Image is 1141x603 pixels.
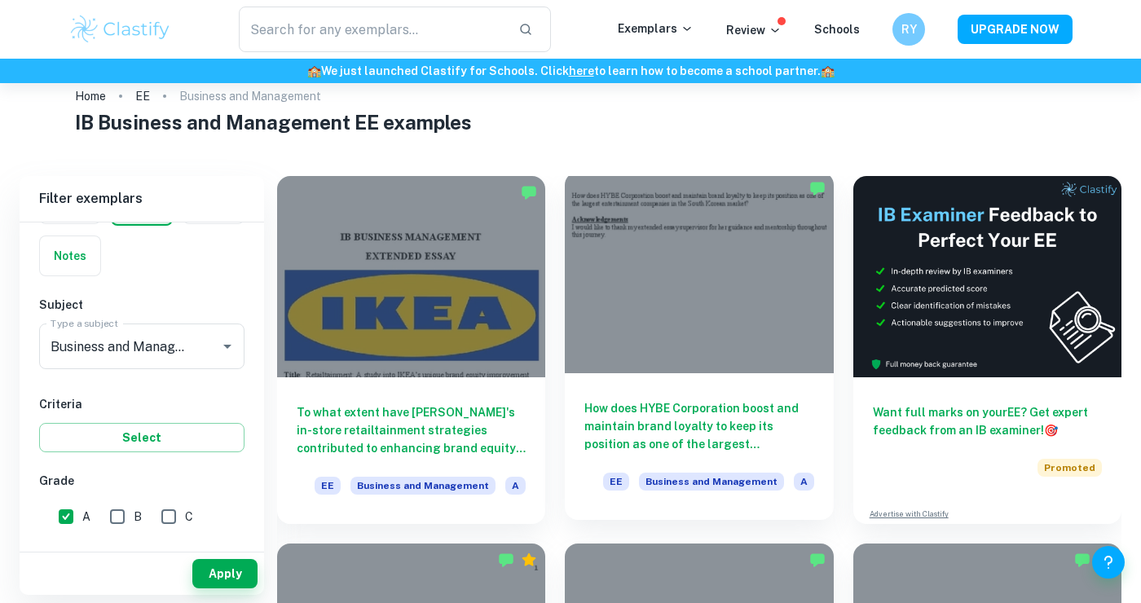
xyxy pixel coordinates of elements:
h6: We just launched Clastify for Schools. Click to learn how to become a school partner. [3,62,1138,80]
button: RY [892,13,925,46]
p: Business and Management [179,87,321,105]
a: here [569,64,594,77]
span: 🎯 [1044,424,1058,437]
span: EE [315,477,341,495]
h6: RY [900,20,919,38]
span: EE [603,473,629,491]
button: Help and Feedback [1092,546,1125,579]
label: Type a subject [51,316,118,330]
span: A [505,477,526,495]
img: Marked [809,180,826,196]
span: 🏫 [821,64,835,77]
button: Open [216,335,239,358]
img: Thumbnail [853,176,1121,377]
h6: Subject [39,296,244,314]
img: Marked [1074,552,1090,568]
h6: Want full marks on your EE ? Get expert feedback from an IB examiner! [873,403,1102,439]
img: Marked [521,184,537,200]
h6: To what extent have [PERSON_NAME]'s in-store retailtainment strategies contributed to enhancing b... [297,403,526,457]
div: Premium [521,552,537,568]
a: Schools [814,23,860,36]
span: Promoted [1037,459,1102,477]
span: Business and Management [350,477,496,495]
a: To what extent have [PERSON_NAME]'s in-store retailtainment strategies contributed to enhancing b... [277,176,545,524]
p: Review [726,21,782,39]
button: Select [39,423,244,452]
h6: Criteria [39,395,244,413]
button: Apply [192,559,258,588]
input: Search for any exemplars... [239,7,505,52]
span: B [134,508,142,526]
a: How does HYBE Corporation boost and maintain brand loyalty to keep its position as one of the lar... [565,176,833,524]
h6: Filter exemplars [20,176,264,222]
span: A [794,473,814,491]
img: Clastify logo [68,13,172,46]
button: Notes [40,236,100,275]
a: Advertise with Clastify [870,508,949,520]
a: EE [135,85,150,108]
img: Marked [809,552,826,568]
span: 🏫 [307,64,321,77]
button: UPGRADE NOW [958,15,1073,44]
span: Business and Management [639,473,784,491]
a: Home [75,85,106,108]
span: A [82,508,90,526]
span: C [185,508,193,526]
h6: How does HYBE Corporation boost and maintain brand loyalty to keep its position as one of the lar... [584,399,813,453]
h6: Grade [39,472,244,490]
p: Exemplars [618,20,694,37]
img: Marked [498,552,514,568]
h1: IB Business and Management EE examples [75,108,1067,137]
a: Want full marks on yourEE? Get expert feedback from an IB examiner!PromotedAdvertise with Clastify [853,176,1121,524]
